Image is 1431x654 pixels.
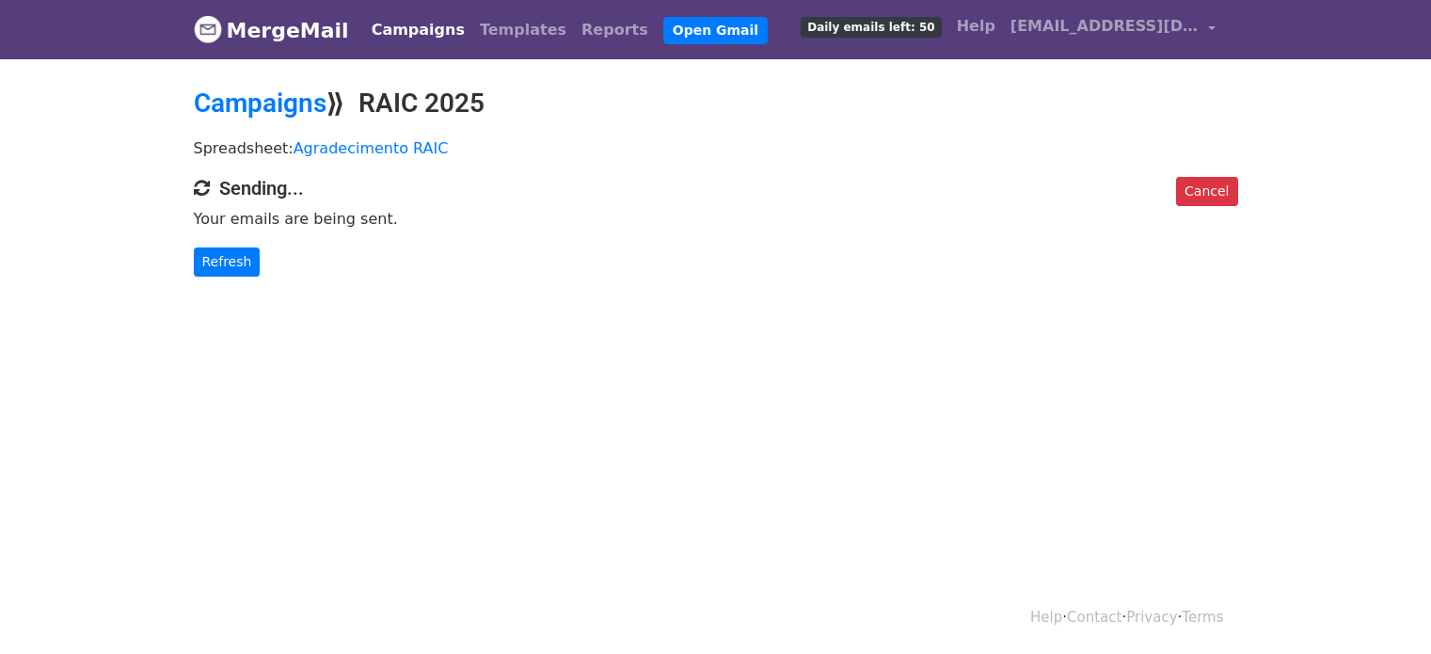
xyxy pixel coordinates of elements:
p: Spreadsheet: [194,138,1238,158]
a: Refresh [194,247,261,277]
a: Help [1030,609,1062,626]
a: Agradecimento RAIC [294,139,449,157]
a: Contact [1067,609,1121,626]
a: Campaigns [194,88,326,119]
a: Templates [472,11,574,49]
a: Help [949,8,1003,45]
a: Privacy [1126,609,1177,626]
a: Daily emails left: 50 [793,8,948,45]
p: Your emails are being sent. [194,209,1238,229]
a: Campaigns [364,11,472,49]
a: Terms [1182,609,1223,626]
a: MergeMail [194,10,349,50]
a: Cancel [1176,177,1237,206]
h2: ⟫ RAIC 2025 [194,88,1238,120]
span: [EMAIL_ADDRESS][DOMAIN_NAME] [1010,15,1199,38]
h4: Sending... [194,177,1238,199]
a: Reports [574,11,656,49]
a: [EMAIL_ADDRESS][DOMAIN_NAME] [1003,8,1223,52]
span: Daily emails left: 50 [801,17,941,38]
a: Open Gmail [663,17,768,44]
img: MergeMail logo [194,15,222,43]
